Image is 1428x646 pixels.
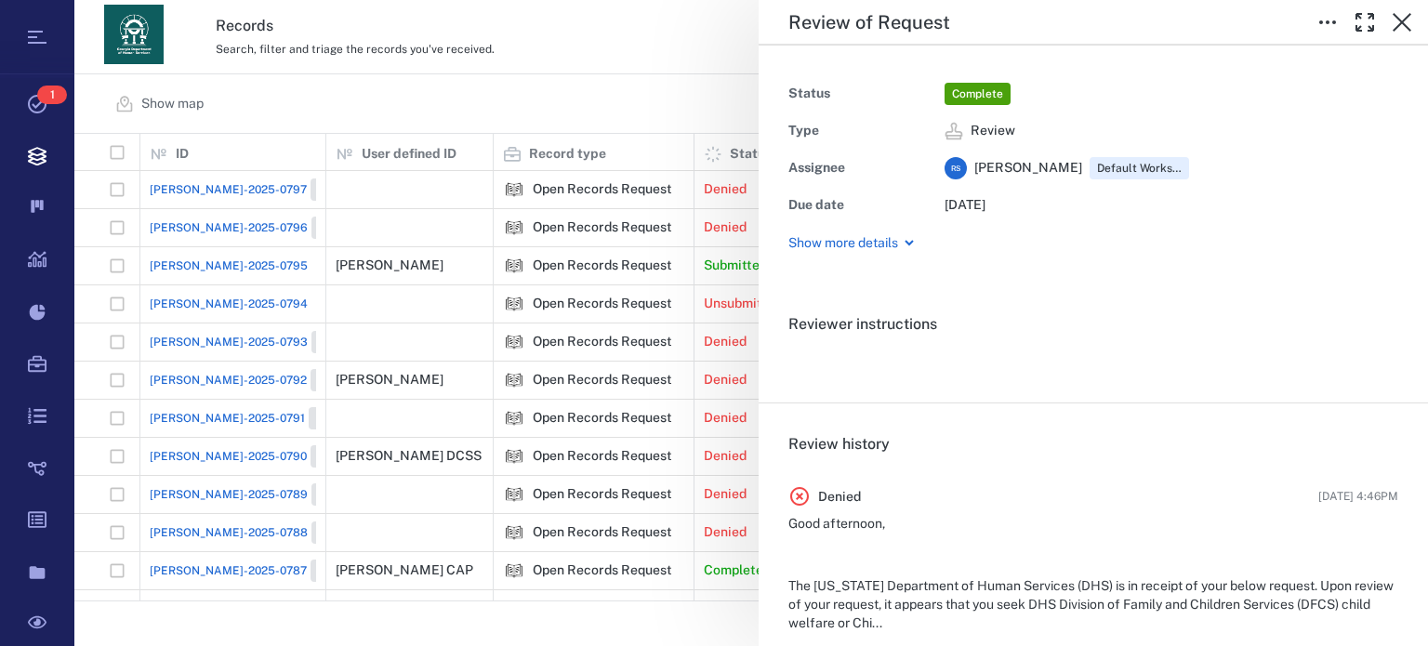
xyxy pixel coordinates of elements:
[788,515,1398,534] p: Good afternoon,
[788,433,1398,455] h6: Review history
[788,234,898,253] p: Show more details
[1093,161,1185,177] span: Default Workspace
[818,488,861,507] p: Denied
[1318,488,1398,505] span: [DATE] 4:46PM
[788,577,1398,632] p: The [US_STATE] Department of Human Services (DHS) is in receipt of your below request. Upon revie...
[948,86,1007,102] span: Complete
[37,86,67,104] span: 1
[788,81,937,107] div: Status
[974,159,1082,178] span: [PERSON_NAME]
[788,11,950,34] h5: Review of Request
[788,313,1398,336] h6: Reviewer instructions
[945,197,985,212] span: [DATE]
[788,352,792,370] span: .
[1346,4,1383,41] button: Toggle Fullscreen
[788,118,937,144] div: Type
[971,122,1015,140] span: Review
[788,192,937,218] div: Due date
[1383,4,1421,41] button: Close
[788,155,937,181] div: Assignee
[945,157,967,179] div: R S
[1309,4,1346,41] button: Toggle to Edit Boxes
